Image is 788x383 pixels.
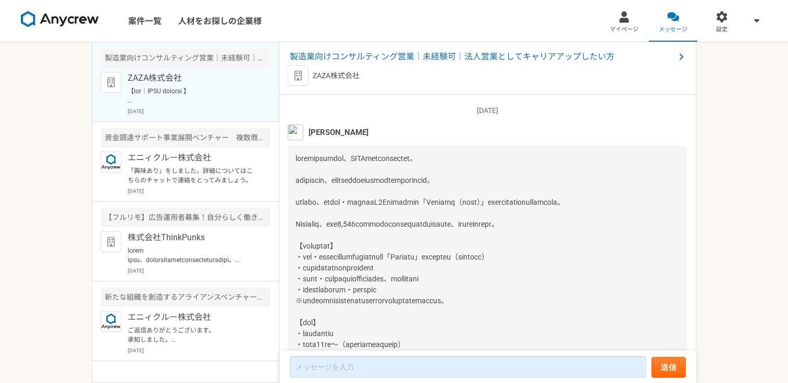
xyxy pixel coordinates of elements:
[651,357,686,378] button: 送信
[101,72,121,93] img: default_org_logo-42cde973f59100197ec2c8e796e4974ac8490bb5b08a0eb061ff975e4574aa76.png
[128,72,256,84] p: ZAZA株式会社
[290,51,675,63] span: 製造業向けコンサルティング営業｜未経験可｜法人営業としてキャリアアップしたい方
[128,347,270,354] p: [DATE]
[610,26,638,34] span: マイページ
[21,11,99,28] img: 8DqYSo04kwAAAAASUVORK5CYII=
[128,187,270,195] p: [DATE]
[128,152,256,164] p: エニィクルー株式会社
[101,288,270,307] div: 新たな組織を創造するアライアンスベンチャー 経営企画募集
[101,48,270,68] div: 製造業向けコンサルティング営業｜未経験可｜法人営業としてキャリアアップしたい方
[101,128,270,147] div: 資金調達サポート事業展開ベンチャー 複数商材の商品企画・マーケティング業務
[128,311,256,324] p: エニィクルー株式会社
[288,65,309,86] img: default_org_logo-42cde973f59100197ec2c8e796e4974ac8490bb5b08a0eb061ff975e4574aa76.png
[128,166,256,185] p: 「興味あり」をしました。詳細についてはこちらのチャットで連絡をとってみましょう。
[128,231,256,244] p: 株式会社ThinkPunks
[128,267,270,275] p: [DATE]
[101,208,270,227] div: 【フルリモ】広告運用者募集！自分らしく働きたいマーケターの方大募集！
[101,231,121,252] img: default_org_logo-42cde973f59100197ec2c8e796e4974ac8490bb5b08a0eb061ff975e4574aa76.png
[309,127,368,138] span: [PERSON_NAME]
[659,26,687,34] span: メッセージ
[716,26,728,34] span: 設定
[101,311,121,332] img: logo_text_blue_01.png
[288,125,303,140] img: unnamed.png
[128,326,256,344] p: ご返信ありがとうございます。 承知しました。 動きがございましたら、ご連絡いただけますと幸いです。 引き続き何卒よろしくお願いいたします。
[128,87,256,105] p: 【lor｜IPSU dolorsi 】 ametconsect。 ADIPiscingelits。 doeiusmodtemporincididunt、utlaboreetdoloremagna...
[101,152,121,172] img: logo_text_blue_01.png
[128,107,270,115] p: [DATE]
[288,105,687,116] p: [DATE]
[313,70,360,81] p: ZAZA株式会社
[128,246,256,265] p: lorem ipsu、dolorsitametconsecteturadipi。 elitSeddoEiusmodtem。 in、utlaboreetdoloremagnaaliquaenima...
